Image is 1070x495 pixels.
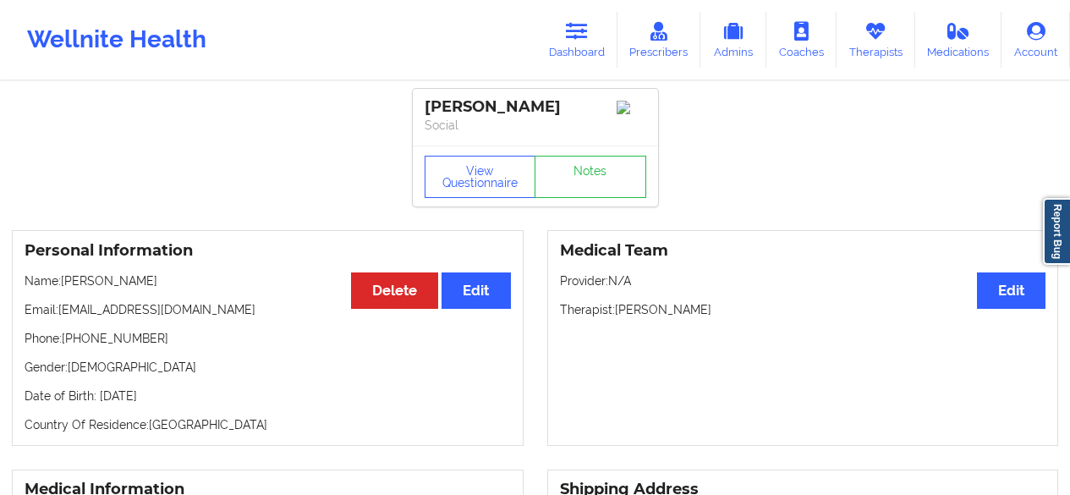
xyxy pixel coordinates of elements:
[700,12,766,68] a: Admins
[351,272,438,309] button: Delete
[617,101,646,114] img: Image%2Fplaceholer-image.png
[617,12,701,68] a: Prescribers
[837,12,915,68] a: Therapists
[560,272,1046,289] p: Provider: N/A
[425,117,646,134] p: Social
[560,301,1046,318] p: Therapist: [PERSON_NAME]
[977,272,1045,309] button: Edit
[915,12,1002,68] a: Medications
[1001,12,1070,68] a: Account
[25,416,511,433] p: Country Of Residence: [GEOGRAPHIC_DATA]
[560,241,1046,261] h3: Medical Team
[766,12,837,68] a: Coaches
[25,330,511,347] p: Phone: [PHONE_NUMBER]
[425,97,646,117] div: [PERSON_NAME]
[425,156,536,198] button: View Questionnaire
[25,301,511,318] p: Email: [EMAIL_ADDRESS][DOMAIN_NAME]
[535,156,646,198] a: Notes
[25,272,511,289] p: Name: [PERSON_NAME]
[25,241,511,261] h3: Personal Information
[25,388,511,404] p: Date of Birth: [DATE]
[442,272,510,309] button: Edit
[1043,198,1070,265] a: Report Bug
[536,12,617,68] a: Dashboard
[25,359,511,376] p: Gender: [DEMOGRAPHIC_DATA]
